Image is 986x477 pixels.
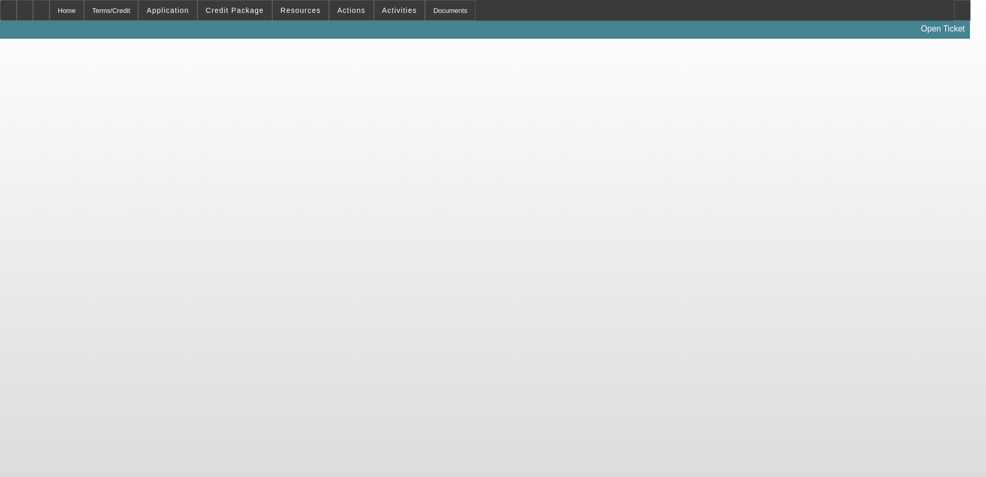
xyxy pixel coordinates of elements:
button: Actions [330,1,373,20]
a: Open Ticket [917,20,969,38]
span: Credit Package [206,6,264,14]
button: Credit Package [198,1,272,20]
span: Activities [382,6,417,14]
button: Application [139,1,196,20]
button: Activities [374,1,425,20]
span: Resources [281,6,321,14]
span: Application [146,6,189,14]
span: Actions [337,6,366,14]
button: Resources [273,1,328,20]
